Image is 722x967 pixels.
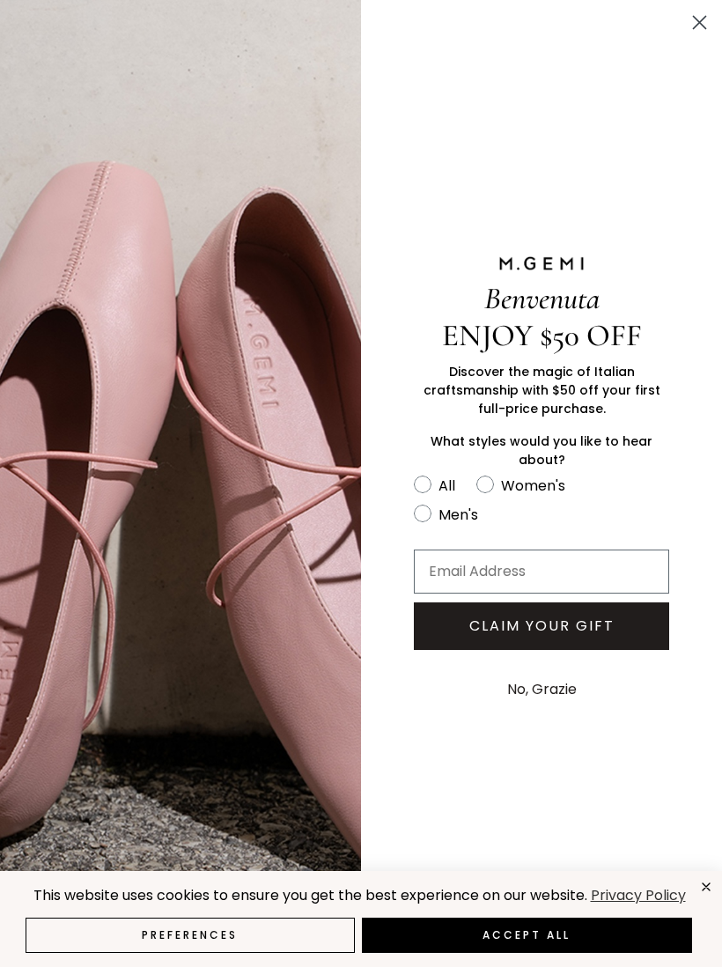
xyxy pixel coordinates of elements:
span: What styles would you like to hear about? [431,432,652,469]
button: Preferences [26,918,355,953]
div: Men's [438,504,478,526]
button: Accept All [362,918,693,953]
span: Discover the magic of Italian craftsmanship with $50 off your first full-price purchase. [424,363,660,417]
button: Close dialog [684,7,715,38]
button: CLAIM YOUR GIFT [414,602,669,650]
span: This website uses cookies to ensure you get the best experience on our website. [33,885,587,905]
button: No, Grazie [498,668,586,712]
span: ENJOY $50 OFF [442,317,642,354]
div: close [699,880,713,894]
div: All [438,475,455,497]
span: Benvenuta [484,280,600,317]
a: Privacy Policy (opens in a new tab) [587,885,688,907]
input: Email Address [414,550,669,594]
img: M.GEMI [497,255,586,271]
div: Women's [501,475,565,497]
